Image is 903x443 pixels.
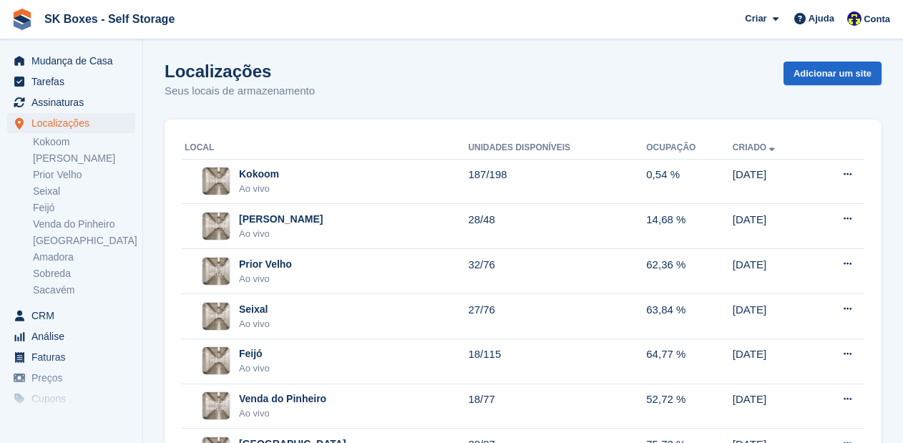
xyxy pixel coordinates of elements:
[239,407,326,421] div: Ao vivo
[468,204,646,249] td: 28/48
[202,347,230,374] img: Imagem do site Feijó
[39,7,180,31] a: SK Boxes - Self Storage
[646,339,733,384] td: 64,77 %
[745,11,766,26] span: Criar
[31,347,117,367] span: Faturas
[31,368,117,388] span: Preços
[7,306,135,326] a: menu
[7,389,135,409] a: menu
[239,227,323,241] div: Ao vivo
[239,272,292,286] div: Ao vivo
[733,249,811,294] td: [DATE]
[7,409,135,429] a: menu
[239,346,270,361] div: Feijó
[239,317,270,331] div: Ao vivo
[733,142,778,152] a: Criado
[202,213,230,240] img: Imagem do site Amadora II
[33,201,135,215] a: Feijó
[33,267,135,281] a: Sobreda
[646,384,733,429] td: 52,72 %
[31,326,117,346] span: Análise
[864,12,890,26] span: Conta
[468,137,646,160] th: Unidades disponíveis
[33,283,135,297] a: Sacavém
[468,249,646,294] td: 32/76
[33,152,135,165] a: [PERSON_NAME]
[31,306,117,326] span: CRM
[202,167,230,195] img: Imagem do site Kokoom
[239,167,279,182] div: Kokoom
[165,62,315,81] h1: Localizações
[646,159,733,204] td: 0,54 %
[7,347,135,367] a: menu
[239,212,323,227] div: [PERSON_NAME]
[239,302,270,317] div: Seixal
[468,384,646,429] td: 18/77
[33,185,135,198] a: Seixal
[646,204,733,249] td: 14,68 %
[11,9,33,30] img: stora-icon-8386f47178a22dfd0bd8f6a31ec36ba5ce8667c1dd55bd0f319d3a0aa187defe.svg
[7,326,135,346] a: menu
[733,204,811,249] td: [DATE]
[239,257,292,272] div: Prior Velho
[7,72,135,92] a: menu
[31,409,117,429] span: Proteção
[31,92,117,112] span: Assinaturas
[165,83,315,99] p: Seus locais de armazenamento
[733,159,811,204] td: [DATE]
[809,11,834,26] span: Ajuda
[847,11,861,26] img: Rita Ferreira
[31,389,117,409] span: Cupons
[202,258,230,285] img: Imagem do site Prior Velho
[239,391,326,407] div: Venda do Pinheiro
[468,339,646,384] td: 18/115
[33,250,135,264] a: Amadora
[646,137,733,160] th: Ocupação
[239,182,279,196] div: Ao vivo
[33,218,135,231] a: Venda do Pinheiro
[202,392,230,419] img: Imagem do site Venda do Pinheiro
[202,303,230,330] img: Imagem do site Seixal
[468,294,646,339] td: 27/76
[733,294,811,339] td: [DATE]
[31,113,117,133] span: Localizações
[7,368,135,388] a: menu
[33,234,135,248] a: [GEOGRAPHIC_DATA]
[31,72,117,92] span: Tarefas
[646,294,733,339] td: 63,84 %
[33,168,135,182] a: Prior Velho
[182,137,468,160] th: Local
[468,159,646,204] td: 187/198
[31,51,117,71] span: Mudança de Casa
[239,361,270,376] div: Ao vivo
[33,135,135,149] a: Kokoom
[646,249,733,294] td: 62,36 %
[7,51,135,71] a: menu
[733,339,811,384] td: [DATE]
[784,62,882,85] a: Adicionar um site
[7,113,135,133] a: menu
[733,384,811,429] td: [DATE]
[7,92,135,112] a: menu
